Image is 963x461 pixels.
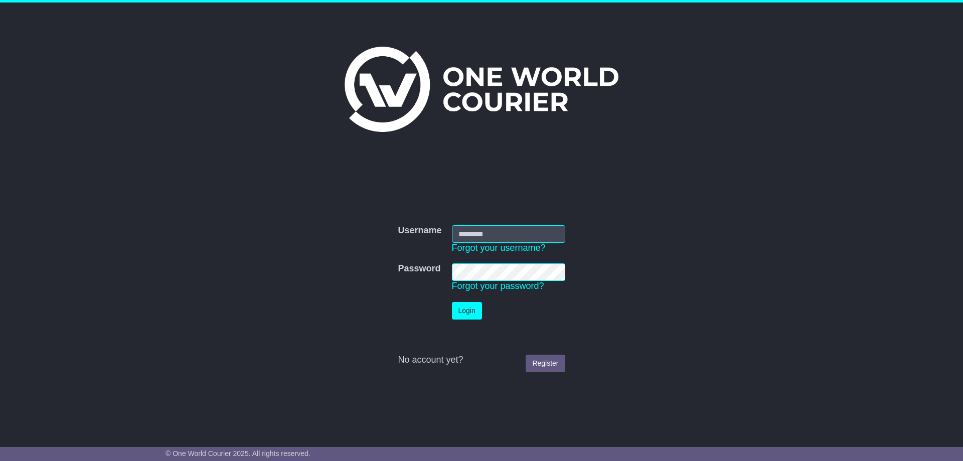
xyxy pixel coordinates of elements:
div: No account yet? [398,355,565,366]
button: Login [452,302,482,320]
a: Forgot your username? [452,243,546,253]
a: Forgot your password? [452,281,544,291]
a: Register [526,355,565,372]
span: © One World Courier 2025. All rights reserved. [166,449,310,457]
label: Password [398,263,440,274]
label: Username [398,225,441,236]
img: One World [345,47,618,132]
